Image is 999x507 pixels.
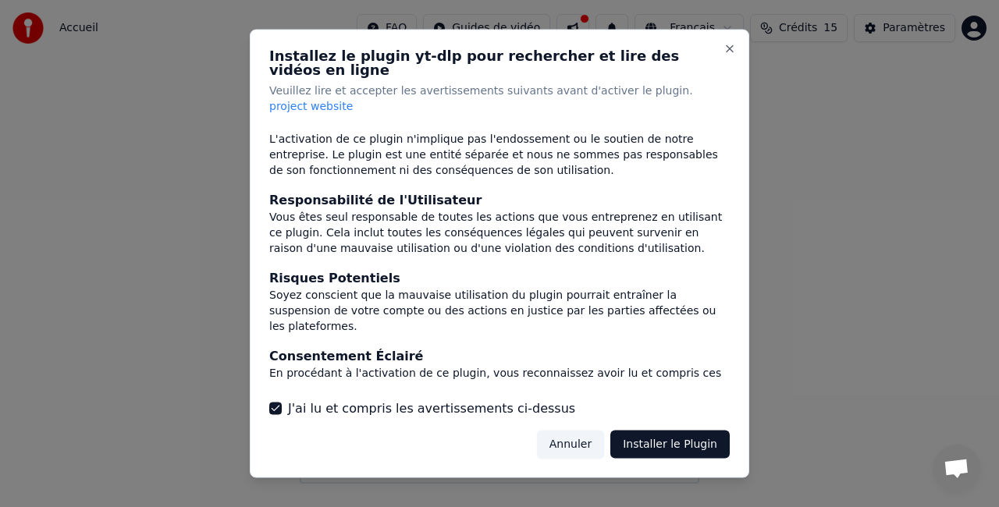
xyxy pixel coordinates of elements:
button: Installer le Plugin [610,430,730,458]
div: Vous êtes seul responsable de toutes les actions que vous entreprenez en utilisant ce plugin. Cel... [269,209,730,256]
span: project website [269,100,353,112]
h2: Installez le plugin yt-dlp pour rechercher et lire des vidéos en ligne [269,49,730,77]
div: Consentement Éclairé [269,346,730,365]
button: Annuler [537,430,604,458]
div: En procédant à l'activation de ce plugin, vous reconnaissez avoir lu et compris ces avertissement... [269,365,730,396]
p: Veuillez lire et accepter les avertissements suivants avant d'activer le plugin. [269,83,730,115]
div: Responsabilité de l'Utilisateur [269,190,730,209]
label: J'ai lu et compris les avertissements ci-dessus [288,399,575,417]
div: Risques Potentiels [269,268,730,287]
div: Soyez conscient que la mauvaise utilisation du plugin pourrait entraîner la suspension de votre c... [269,287,730,334]
div: L'activation de ce plugin n'implique pas l'endossement ou le soutien de notre entreprise. Le plug... [269,131,730,178]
